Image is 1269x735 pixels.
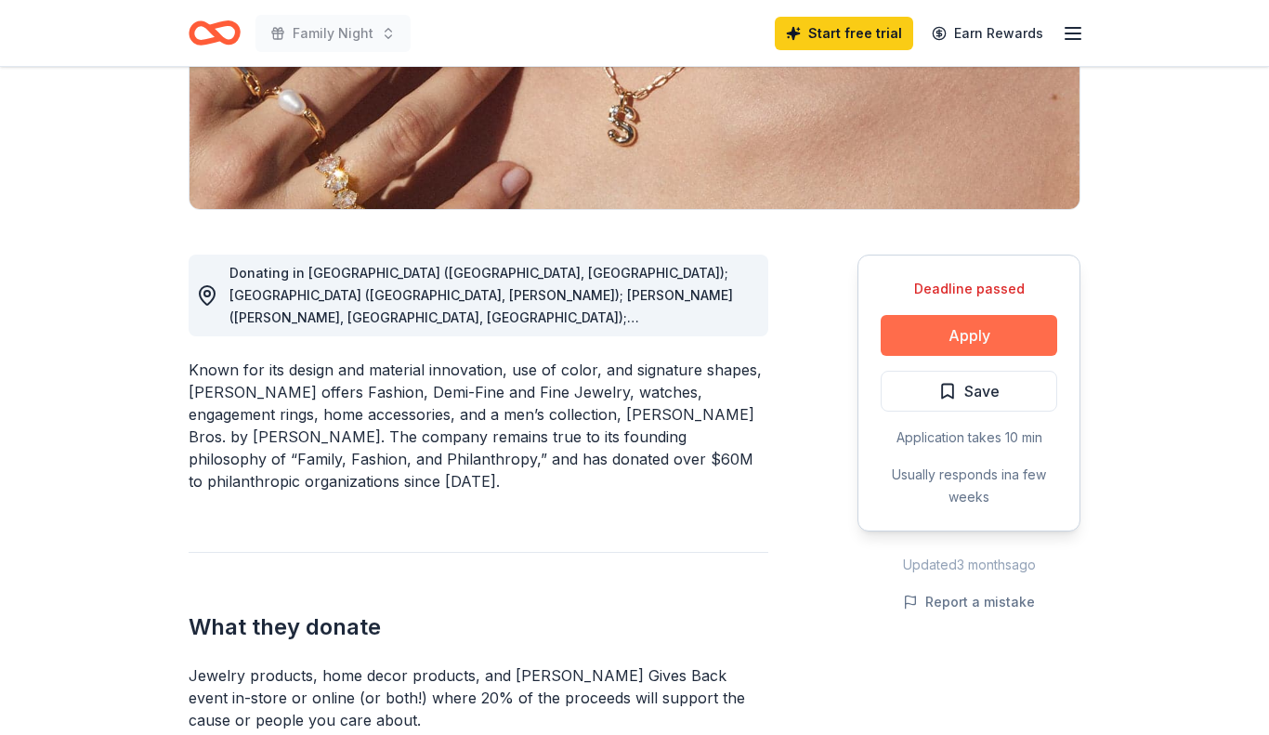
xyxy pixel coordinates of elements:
[881,371,1057,412] button: Save
[857,554,1080,576] div: Updated 3 months ago
[903,591,1035,613] button: Report a mistake
[881,315,1057,356] button: Apply
[189,612,768,642] h2: What they donate
[964,379,1000,403] span: Save
[189,11,241,55] a: Home
[921,17,1054,50] a: Earn Rewards
[293,22,373,45] span: Family Night
[881,464,1057,508] div: Usually responds in a few weeks
[775,17,913,50] a: Start free trial
[255,15,411,52] button: Family Night
[189,359,768,492] div: Known for its design and material innovation, use of color, and signature shapes, [PERSON_NAME] o...
[881,278,1057,300] div: Deadline passed
[881,427,1057,449] div: Application takes 10 min
[189,664,768,731] div: Jewelry products, home decor products, and [PERSON_NAME] Gives Back event in-store or online (or ...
